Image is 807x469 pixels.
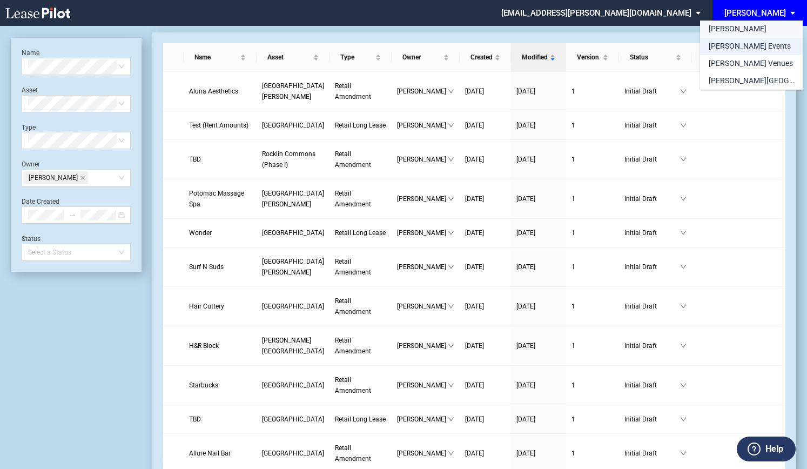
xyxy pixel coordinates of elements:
[709,24,766,35] div: [PERSON_NAME]
[765,442,783,456] label: Help
[709,58,793,69] div: [PERSON_NAME] Venues
[737,437,796,461] button: Help
[709,76,794,86] div: [PERSON_NAME][GEOGRAPHIC_DATA] Consents
[709,41,791,52] div: [PERSON_NAME] Events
